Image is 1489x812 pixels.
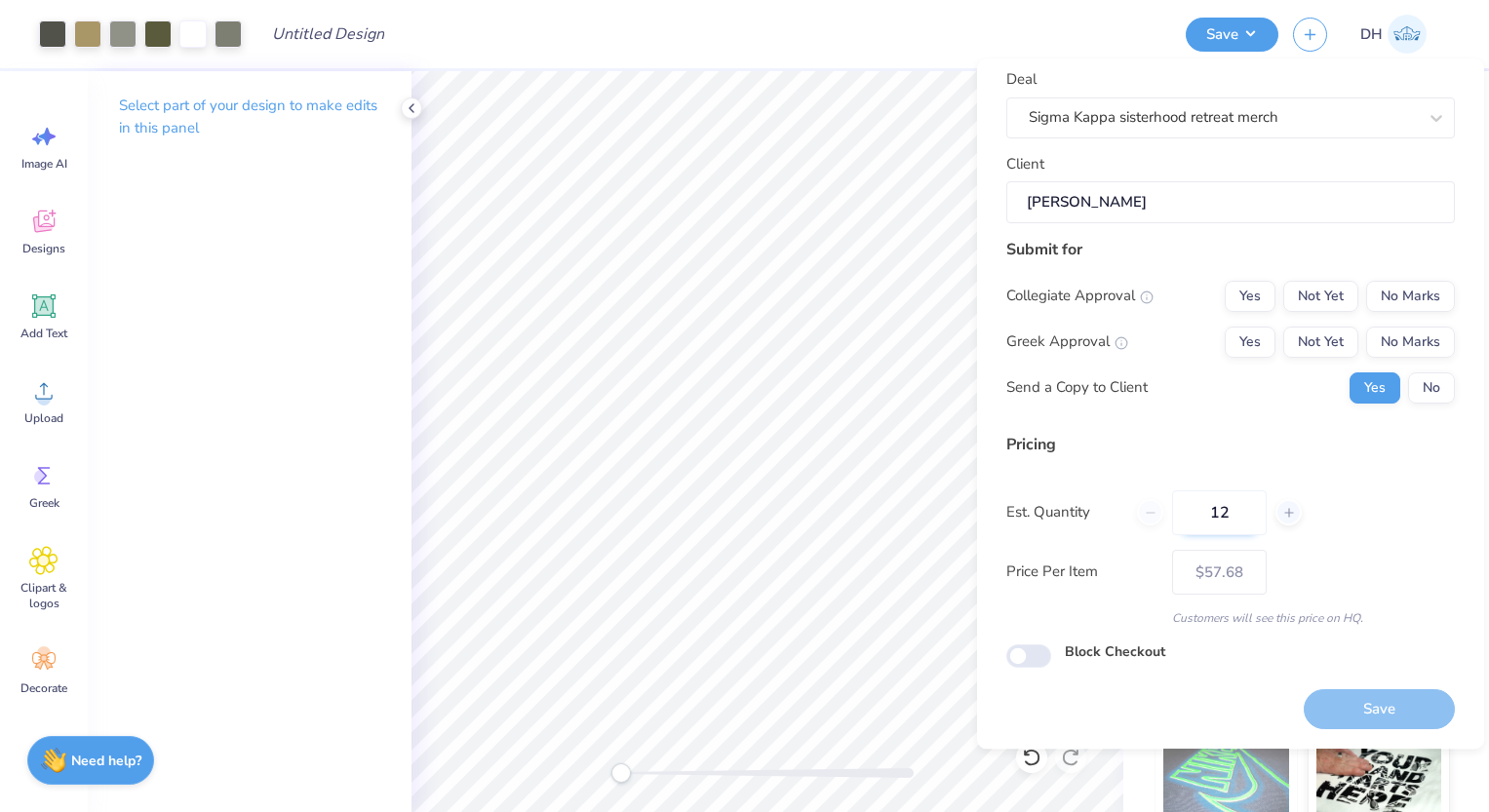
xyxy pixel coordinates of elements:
div: Send a Copy to Client [1006,377,1148,400]
div: Pricing [1006,433,1455,456]
span: Add Text [20,326,67,341]
span: DH [1360,23,1383,46]
input: e.g. Ethan Linker [1006,182,1455,224]
div: Accessibility label [611,763,631,783]
button: Not Yet [1283,281,1358,312]
span: Image AI [21,156,67,172]
input: Untitled Design [256,15,400,54]
span: Clipart & logos [12,580,76,611]
a: DH [1352,15,1435,54]
label: Deal [1006,69,1037,92]
button: Not Yet [1283,327,1358,358]
button: Yes [1350,372,1400,404]
button: Save [1186,18,1278,52]
button: No [1408,372,1455,404]
div: Customers will see this price on HQ. [1006,609,1455,627]
label: Est. Quantity [1006,502,1122,524]
strong: Need help? [71,752,141,770]
label: Client [1006,153,1044,175]
div: Collegiate Approval [1006,286,1154,308]
span: Upload [24,410,63,426]
span: Greek [29,495,59,511]
span: Designs [22,241,65,256]
img: Dayna Hausspiegel [1388,15,1427,54]
label: Block Checkout [1065,641,1165,662]
input: – – [1172,490,1267,535]
button: Yes [1225,281,1275,312]
div: Greek Approval [1006,331,1128,354]
button: No Marks [1366,327,1455,358]
span: Decorate [20,680,67,696]
p: Select part of your design to make edits in this panel [119,95,380,139]
div: Submit for [1006,238,1455,261]
button: No Marks [1366,281,1455,312]
button: Yes [1225,327,1275,358]
label: Price Per Item [1006,561,1157,584]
